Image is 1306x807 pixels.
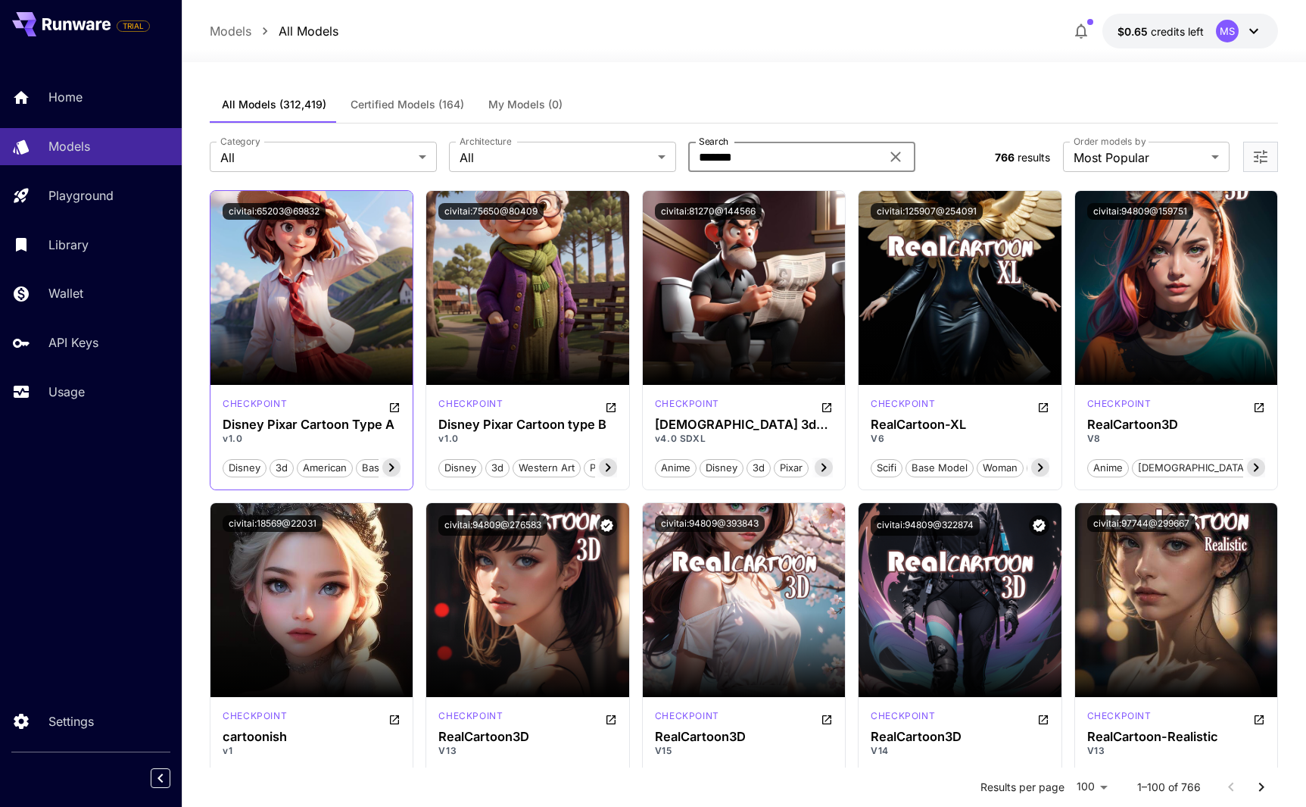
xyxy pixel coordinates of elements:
div: SD 1.5 [1087,709,1152,727]
div: SD 1.5 [438,397,503,415]
span: TRIAL [117,20,149,32]
p: V8 [1087,432,1265,446]
div: SD 1.5 [871,709,935,727]
p: checkpoint [871,709,935,723]
button: Open in CivitAI [821,709,833,727]
span: disney [700,461,743,476]
p: 1–100 of 766 [1137,780,1201,795]
div: RealCartoon3D [1087,418,1265,432]
p: Settings [48,712,94,730]
button: american [297,458,353,477]
button: Verified working [597,515,617,536]
div: SD 1.5 [223,397,287,415]
p: V6 [871,432,1049,446]
button: Open in CivitAI [1037,709,1049,727]
p: v1.0 [438,432,616,446]
p: checkpoint [438,397,503,411]
p: checkpoint [223,397,287,411]
div: $0.6537 [1117,23,1204,39]
nav: breadcrumb [210,22,338,40]
p: V15 [655,744,833,758]
span: western art [513,461,580,476]
button: Open in CivitAI [1253,397,1265,415]
button: Open in CivitAI [388,709,401,727]
button: disney [438,458,482,477]
button: anime [1087,458,1129,477]
span: 3d [270,461,293,476]
p: V14 [871,744,1049,758]
p: checkpoint [438,709,503,723]
h3: RealCartoon3D [871,730,1049,744]
div: SDXL 1.0 [871,397,935,415]
button: Open in CivitAI [821,397,833,415]
label: Category [220,135,260,148]
div: 100 [1071,776,1113,798]
span: Certified Models (164) [351,98,464,111]
label: Search [699,135,728,148]
span: scifi [871,461,902,476]
div: SDXL 1.0 [655,397,719,415]
span: disney [439,461,482,476]
span: Add your payment card to enable full platform functionality. [117,17,150,35]
button: civitai:94809@276583 [438,515,547,536]
p: All Models [279,22,338,40]
span: My Models (0) [488,98,563,111]
span: american [298,461,352,476]
button: disney [700,458,743,477]
button: Open more filters [1251,148,1270,167]
button: civitai:125907@254091 [871,203,983,220]
button: western art [513,458,581,477]
button: scifi [871,458,902,477]
span: woman [977,461,1023,476]
p: checkpoint [1087,397,1152,411]
span: 766 [995,151,1015,164]
p: API Keys [48,333,98,352]
p: checkpoint [1087,709,1152,723]
button: Verified working [1029,515,1049,536]
div: Collapse sidebar [162,765,182,792]
button: [DEMOGRAPHIC_DATA] [1132,458,1254,477]
p: Playground [48,186,114,205]
button: civitai:81270@144566 [655,203,762,220]
button: base model [905,458,974,477]
span: anime [656,461,696,476]
button: 3d [747,458,771,477]
button: civitai:97744@299667 [1087,515,1195,532]
p: v1 [223,744,401,758]
span: All Models (312,419) [222,98,326,111]
p: checkpoint [223,709,287,723]
p: Usage [48,383,85,401]
span: base model [357,461,423,476]
span: pixar [584,461,618,476]
p: checkpoint [655,709,719,723]
p: checkpoint [655,397,719,411]
div: SD 1.5 [655,709,719,727]
div: Disney Pixar Cartoon type B [438,418,616,432]
h3: RealCartoon3D [655,730,833,744]
button: Open in CivitAI [605,709,617,727]
h3: RealCartoon-Realistic [1087,730,1265,744]
span: anime [1088,461,1128,476]
button: civitai:94809@322874 [871,515,980,536]
div: cartoonish [223,730,401,744]
div: MS [1216,20,1239,42]
button: anime [655,458,697,477]
span: [DEMOGRAPHIC_DATA] [1133,461,1253,476]
div: RealCartoon3D [438,730,616,744]
span: $0.65 [1117,25,1151,38]
span: Most Popular [1074,149,1205,167]
button: 3d [485,458,510,477]
button: woman [977,458,1024,477]
span: results [1018,151,1050,164]
button: civitai:65203@69832 [223,203,326,220]
h3: RealCartoon-XL [871,418,1049,432]
span: 3d [747,461,770,476]
button: Open in CivitAI [1037,397,1049,415]
span: All [460,149,652,167]
a: Models [210,22,251,40]
button: Open in CivitAI [605,397,617,415]
button: Go to next page [1246,772,1276,802]
div: Samaritan 3d Cartoon [655,418,833,432]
